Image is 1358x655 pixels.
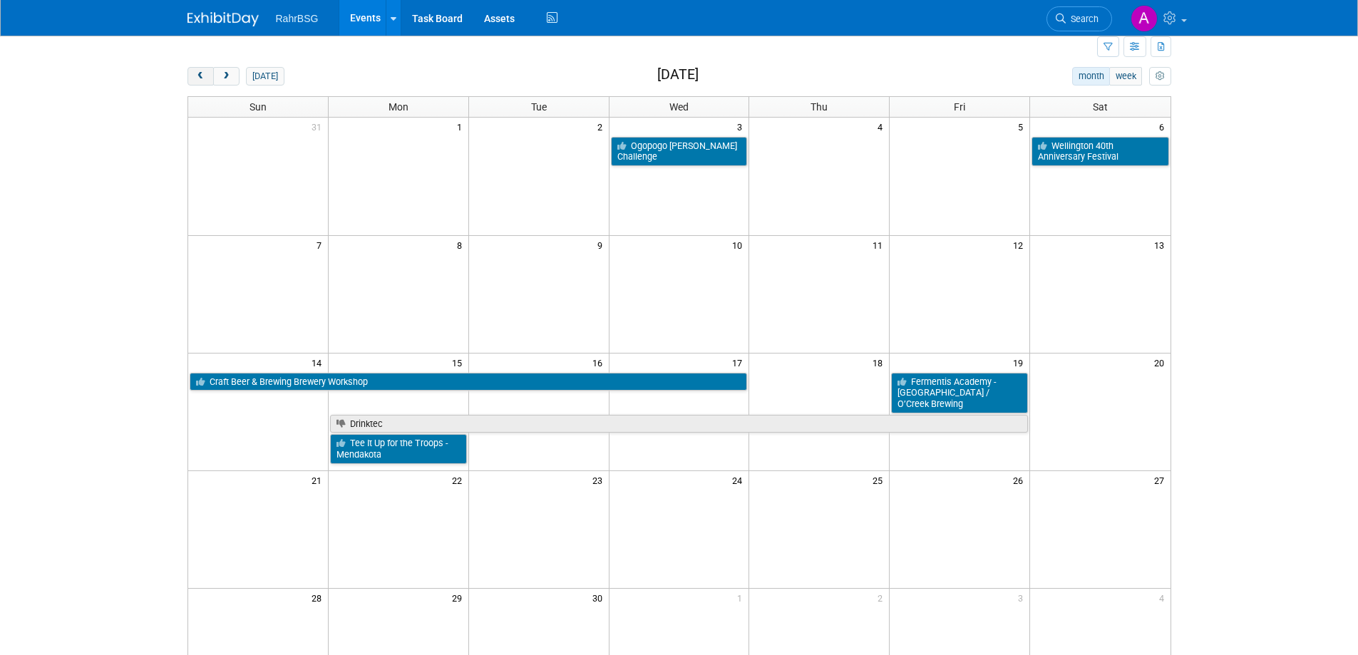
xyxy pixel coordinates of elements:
[1153,471,1171,489] span: 27
[1012,471,1029,489] span: 26
[1072,67,1110,86] button: month
[310,118,328,135] span: 31
[250,101,267,113] span: Sun
[611,137,748,166] a: Ogopogo [PERSON_NAME] Challenge
[1046,6,1112,31] a: Search
[736,118,749,135] span: 3
[596,236,609,254] span: 9
[669,101,689,113] span: Wed
[1156,72,1165,81] i: Personalize Calendar
[876,118,889,135] span: 4
[876,589,889,607] span: 2
[1109,67,1142,86] button: week
[310,471,328,489] span: 21
[1093,101,1108,113] span: Sat
[456,118,468,135] span: 1
[276,13,319,24] span: RahrBSG
[456,236,468,254] span: 8
[451,589,468,607] span: 29
[187,12,259,26] img: ExhibitDay
[1012,236,1029,254] span: 12
[315,236,328,254] span: 7
[310,354,328,371] span: 14
[1158,589,1171,607] span: 4
[871,471,889,489] span: 25
[1153,236,1171,254] span: 13
[596,118,609,135] span: 2
[1032,137,1168,166] a: Wellington 40th Anniversary Festival
[731,471,749,489] span: 24
[591,354,609,371] span: 16
[1066,14,1099,24] span: Search
[531,101,547,113] span: Tue
[891,373,1028,413] a: Fermentis Academy - [GEOGRAPHIC_DATA] / O’Creek Brewing
[451,471,468,489] span: 22
[1017,589,1029,607] span: 3
[330,415,1028,433] a: Drinktec
[591,471,609,489] span: 23
[246,67,284,86] button: [DATE]
[1158,118,1171,135] span: 6
[1153,354,1171,371] span: 20
[389,101,408,113] span: Mon
[1012,354,1029,371] span: 19
[731,354,749,371] span: 17
[187,67,214,86] button: prev
[213,67,240,86] button: next
[731,236,749,254] span: 10
[657,67,699,83] h2: [DATE]
[1131,5,1158,32] img: Anna-Lisa Brewer
[954,101,965,113] span: Fri
[591,589,609,607] span: 30
[1149,67,1171,86] button: myCustomButton
[330,434,467,463] a: Tee It Up for the Troops - Mendakota
[190,373,748,391] a: Craft Beer & Brewing Brewery Workshop
[451,354,468,371] span: 15
[310,589,328,607] span: 28
[811,101,828,113] span: Thu
[871,354,889,371] span: 18
[736,589,749,607] span: 1
[1017,118,1029,135] span: 5
[871,236,889,254] span: 11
